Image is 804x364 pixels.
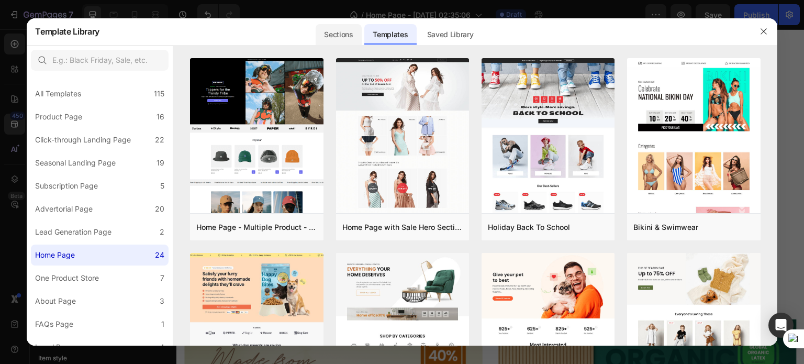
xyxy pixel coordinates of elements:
div: Home Page with Sale Hero Section [342,221,463,234]
input: E.g.: Black Friday, Sale, etc. [31,50,169,71]
div: 2 [160,226,164,238]
div: Eco-friendly [317,102,392,137]
div: 115 [154,87,164,100]
div: About Page [35,295,76,307]
img: Alt Image [416,67,442,93]
div: 3 [160,295,164,307]
div: Legal Page [35,341,74,354]
div: One Product Store [35,272,99,284]
font: 20% of the profit [147,215,213,224]
div: 24 [155,249,164,261]
div: Saved Library [419,24,482,45]
div: 7 [160,272,164,284]
div: 1 [161,318,164,330]
div: Outdoor [392,102,466,120]
div: 16 [157,111,164,123]
h2: Template Library [35,18,99,45]
div: Seasonal Landing Page [35,157,116,169]
h2: Shop by categories [8,13,620,42]
div: Sale [549,102,621,120]
div: from these collections will be donated to environmental organizations [8,212,620,227]
div: Holiday Back To School [488,221,570,234]
img: Alt Image [186,67,213,93]
div: 19 [157,157,164,169]
div: Sections [316,24,361,45]
div: FAQs Page [35,318,73,330]
div: Open Intercom Messenger [768,313,794,338]
img: Alt Image [261,67,287,93]
div: Bedroom [8,102,83,120]
div: All Templates [35,87,81,100]
div: Advertorial Page [35,203,93,215]
img: Alt Image [32,67,58,93]
div: Templates [364,24,416,45]
img: Alt Image [494,67,520,93]
div: Subscription Page [35,180,98,192]
div: Office [471,102,543,120]
div: Home Page [35,249,75,261]
div: Home Page - Multiple Product - Apparel - Style 4 [196,221,317,234]
div: Bikini & Swimwear [633,221,698,234]
div: 4 [160,341,164,354]
div: Click-through Landing Page [35,134,131,146]
div: Lead Generation Page [35,226,111,238]
h2: Green is our passion [8,231,620,261]
div: 20 [155,203,164,215]
img: Alt Image [571,67,597,93]
div: 22 [155,134,164,146]
div: Living [83,102,158,120]
div: Bath [162,102,237,120]
div: Dining [237,102,312,120]
img: Alt Image [341,67,367,93]
img: Alt Image [107,67,133,93]
div: Product Page [35,111,82,123]
div: 5 [160,180,164,192]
